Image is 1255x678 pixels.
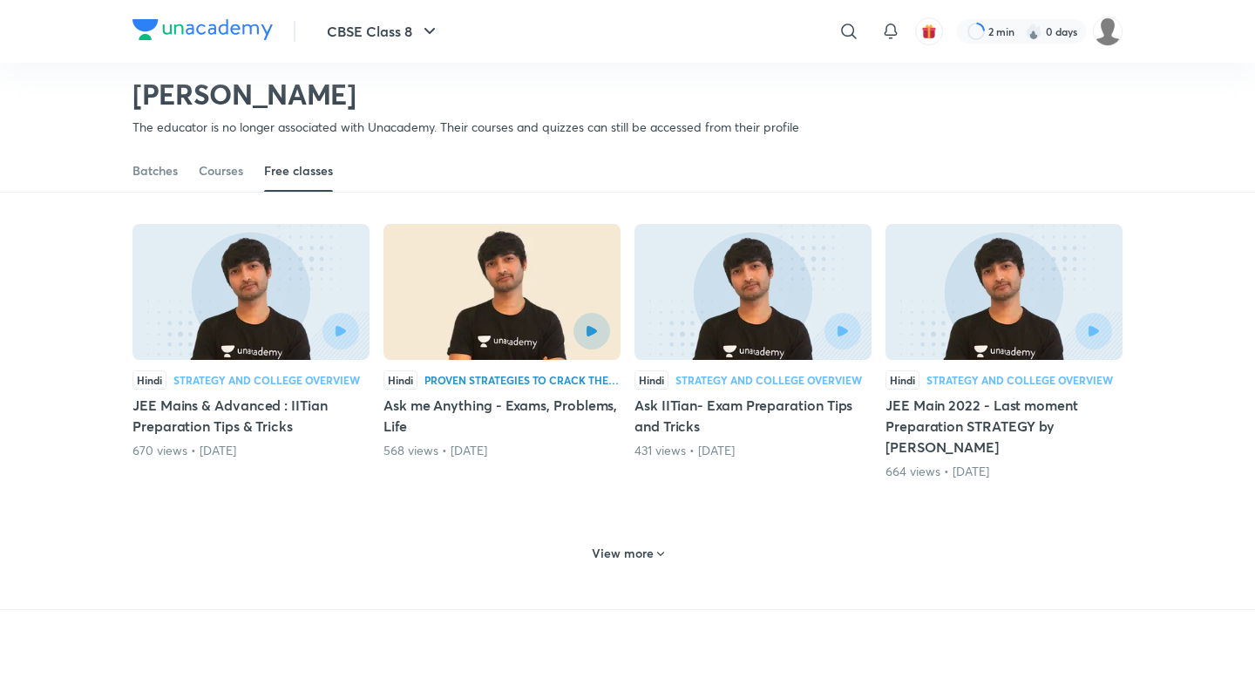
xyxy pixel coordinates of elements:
[383,442,621,459] div: 568 views • 3 years ago
[885,370,919,390] div: Hindi
[1025,23,1042,40] img: streak
[132,77,799,112] h2: [PERSON_NAME]
[132,224,370,480] div: JEE Mains & Advanced : IITian Preparation Tips & Tricks
[132,19,273,44] a: Company Logo
[383,370,417,390] div: Hindi
[1093,17,1123,46] img: Aakanksha Jha
[634,370,668,390] div: Hindi
[926,375,1113,385] div: Strategy and College Overview
[634,442,872,459] div: 431 views • 3 years ago
[634,395,872,437] h5: Ask IITian- Exam Preparation Tips and Tricks
[424,375,621,385] div: Proven Strategies to Crack the Exam
[199,150,243,192] a: Courses
[132,442,370,459] div: 670 views • 3 years ago
[132,395,370,437] h5: JEE Mains & Advanced : IITian Preparation Tips & Tricks
[592,545,654,562] h6: View more
[885,395,1123,458] h5: JEE Main 2022 - Last moment Preparation STRATEGY by [PERSON_NAME]
[173,375,360,385] div: Strategy and College Overview
[915,17,943,45] button: avatar
[634,224,872,480] div: Ask IITian- Exam Preparation Tips and Tricks
[316,14,451,49] button: CBSE Class 8
[132,19,273,40] img: Company Logo
[921,24,937,39] img: avatar
[132,370,166,390] div: Hindi
[132,119,799,136] p: The educator is no longer associated with Unacademy. Their courses and quizzes can still be acces...
[132,162,178,180] div: Batches
[885,463,1123,480] div: 664 views • 3 years ago
[264,162,333,180] div: Free classes
[264,150,333,192] a: Free classes
[675,375,862,385] div: Strategy and College Overview
[383,224,621,480] div: Ask me Anything - Exams, Problems, Life
[885,224,1123,480] div: JEE Main 2022 - Last moment Preparation STRATEGY by IITIAN
[383,395,621,437] h5: Ask me Anything - Exams, Problems, Life
[132,150,178,192] a: Batches
[199,162,243,180] div: Courses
